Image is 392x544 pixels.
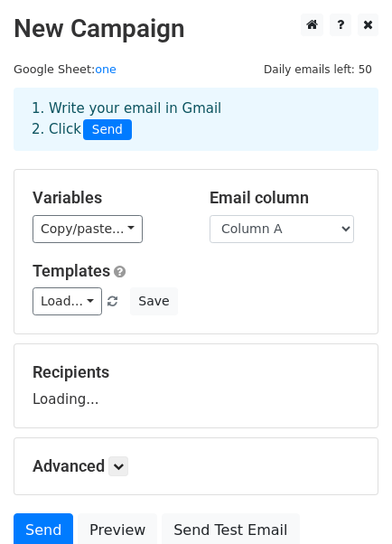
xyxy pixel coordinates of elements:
small: Google Sheet: [14,62,117,76]
span: Daily emails left: 50 [257,60,378,80]
a: Copy/paste... [33,215,143,243]
a: one [95,62,117,76]
h5: Advanced [33,456,359,476]
button: Save [130,287,177,315]
a: Templates [33,261,110,280]
h5: Email column [210,188,359,208]
a: Daily emails left: 50 [257,62,378,76]
h2: New Campaign [14,14,378,44]
h5: Variables [33,188,182,208]
span: Send [83,119,132,141]
h5: Recipients [33,362,359,382]
div: 1. Write your email in Gmail 2. Click [18,98,374,140]
a: Load... [33,287,102,315]
div: Loading... [33,362,359,409]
